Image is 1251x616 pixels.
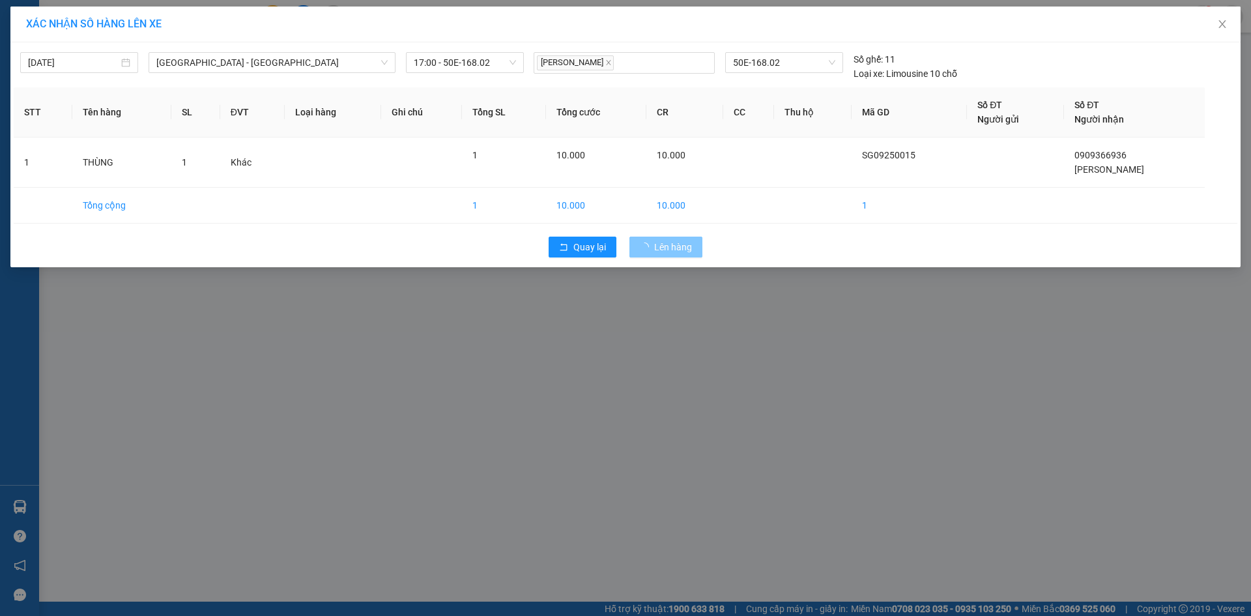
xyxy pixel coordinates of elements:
[462,188,546,224] td: 1
[381,59,388,66] span: down
[414,53,516,72] span: 17:00 - 50E-168.02
[640,242,654,252] span: loading
[182,157,187,168] span: 1
[546,188,646,224] td: 10.000
[977,114,1019,125] span: Người gửi
[654,240,692,254] span: Lên hàng
[854,66,884,81] span: Loại xe:
[862,150,915,160] span: SG09250015
[605,59,612,66] span: close
[646,87,723,138] th: CR
[546,87,646,138] th: Tổng cước
[14,87,72,138] th: STT
[852,188,967,224] td: 1
[14,138,72,188] td: 1
[1074,164,1144,175] span: [PERSON_NAME]
[559,242,568,253] span: rollback
[472,150,478,160] span: 1
[1204,7,1241,43] button: Close
[573,240,606,254] span: Quay lại
[220,87,285,138] th: ĐVT
[549,237,616,257] button: rollbackQuay lại
[537,55,614,70] span: [PERSON_NAME]
[10,85,30,99] span: CR :
[72,87,171,138] th: Tên hàng
[723,87,774,138] th: CC
[381,87,462,138] th: Ghi chú
[72,188,171,224] td: Tổng cộng
[977,100,1002,110] span: Số ĐT
[774,87,852,138] th: Thu hộ
[11,12,31,26] span: Gửi:
[72,138,171,188] td: THÙNG
[171,87,220,138] th: SL
[28,55,119,70] input: 14/09/2025
[11,11,143,42] div: VP [GEOGRAPHIC_DATA]
[1074,150,1127,160] span: 0909366936
[152,11,257,42] div: VP Vĩnh Long
[854,66,957,81] div: Limousine 10 chỗ
[733,53,835,72] span: 50E-168.02
[852,87,967,138] th: Mã GD
[657,150,685,160] span: 10.000
[629,237,702,257] button: Lên hàng
[854,52,883,66] span: Số ghế:
[854,52,895,66] div: 11
[462,87,546,138] th: Tổng SL
[556,150,585,160] span: 10.000
[10,84,145,100] div: 10.000
[1217,19,1228,29] span: close
[152,58,257,76] div: 0909366936
[26,18,162,30] span: XÁC NHẬN SỐ HÀNG LÊN XE
[220,138,285,188] td: Khác
[646,188,723,224] td: 10.000
[1074,100,1099,110] span: Số ĐT
[152,42,257,58] div: [PERSON_NAME]
[152,12,184,26] span: Nhận:
[285,87,381,138] th: Loại hàng
[156,53,388,72] span: Sài Gòn - Vĩnh Long
[1074,114,1124,125] span: Người nhận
